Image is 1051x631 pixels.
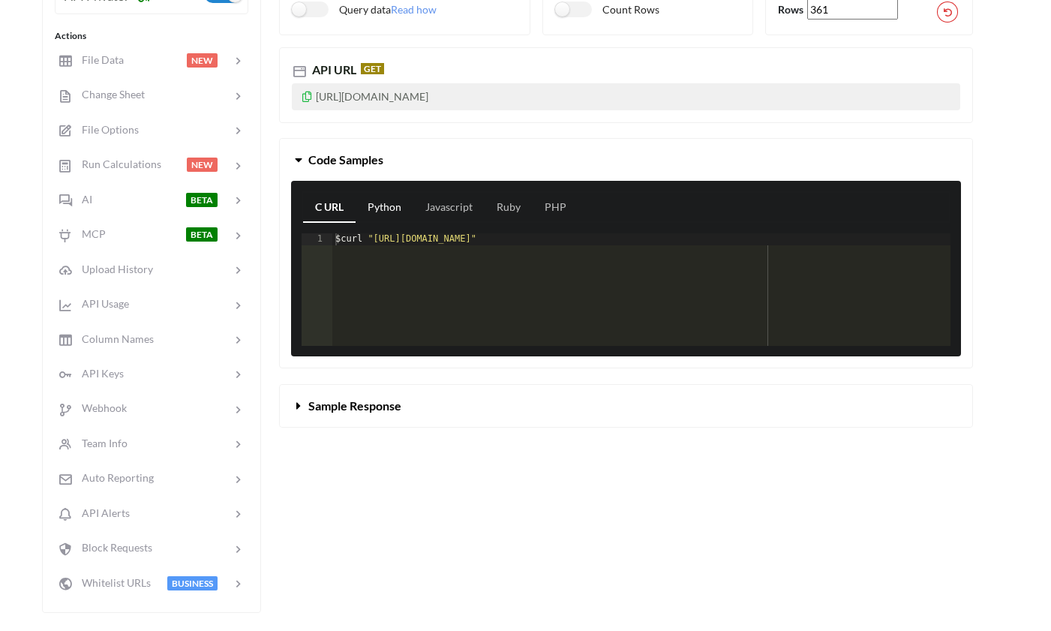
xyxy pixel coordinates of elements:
span: API URL [309,62,356,77]
a: Javascript [413,193,485,223]
span: Webhook [73,401,127,414]
span: API Usage [73,297,129,310]
a: PHP [533,193,578,223]
span: NEW [187,53,218,68]
span: BUSINESS [167,576,218,590]
span: BETA [186,193,218,207]
p: [URL][DOMAIN_NAME] [292,83,960,110]
span: File Options [73,123,139,136]
button: Code Samples [280,139,972,181]
a: C URL [303,193,356,223]
span: Whitelist URLs [73,576,151,589]
span: API Alerts [73,506,130,519]
span: AI [73,193,92,206]
span: NEW [187,158,218,172]
span: Auto Reporting [73,471,154,484]
b: Rows [778,3,803,16]
button: Sample Response [280,385,972,427]
span: BETA [186,227,218,242]
a: Ruby [485,193,533,223]
span: Sample Response [308,398,401,413]
span: MCP [73,227,106,240]
span: GET [361,63,384,74]
div: Actions [55,29,248,43]
span: Code Samples [308,152,383,167]
label: Query data [292,2,391,17]
span: Block Requests [73,541,152,554]
span: Change Sheet [73,88,145,101]
label: Count Rows [555,2,659,17]
span: Team Info [73,437,128,449]
div: 1 [302,233,332,245]
span: Read how [391,3,437,16]
span: File Data [73,53,124,66]
span: API Keys [73,367,124,380]
span: Column Names [73,332,154,345]
span: Run Calculations [73,158,161,170]
a: Python [356,193,413,223]
span: Upload History [73,263,153,275]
